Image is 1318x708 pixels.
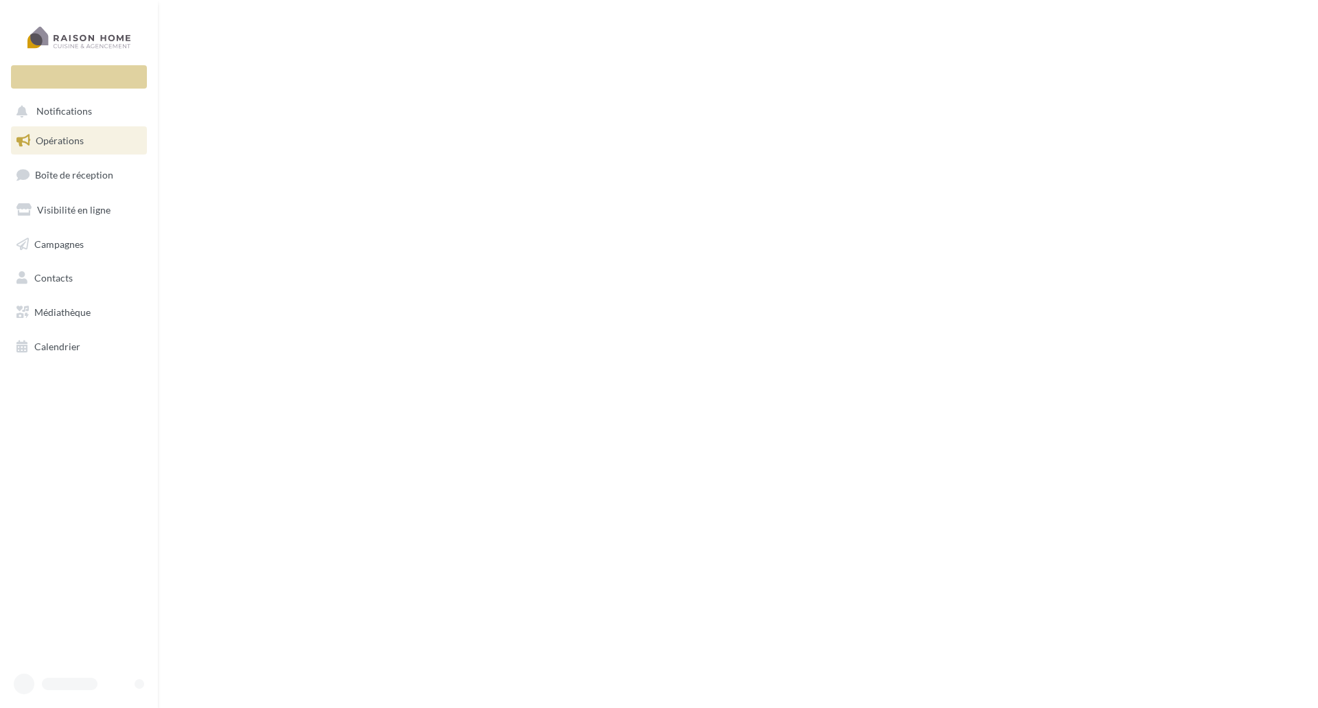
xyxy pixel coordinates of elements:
a: Calendrier [8,332,150,361]
span: Visibilité en ligne [37,204,111,216]
span: Boîte de réception [35,169,113,181]
span: Campagnes [34,238,84,249]
div: Nouvelle campagne [11,65,147,89]
a: Boîte de réception [8,160,150,190]
span: Contacts [34,272,73,284]
span: Notifications [36,106,92,117]
a: Visibilité en ligne [8,196,150,225]
a: Campagnes [8,230,150,259]
a: Contacts [8,264,150,293]
a: Médiathèque [8,298,150,327]
span: Opérations [36,135,84,146]
span: Calendrier [34,341,80,352]
span: Médiathèque [34,306,91,318]
a: Opérations [8,126,150,155]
